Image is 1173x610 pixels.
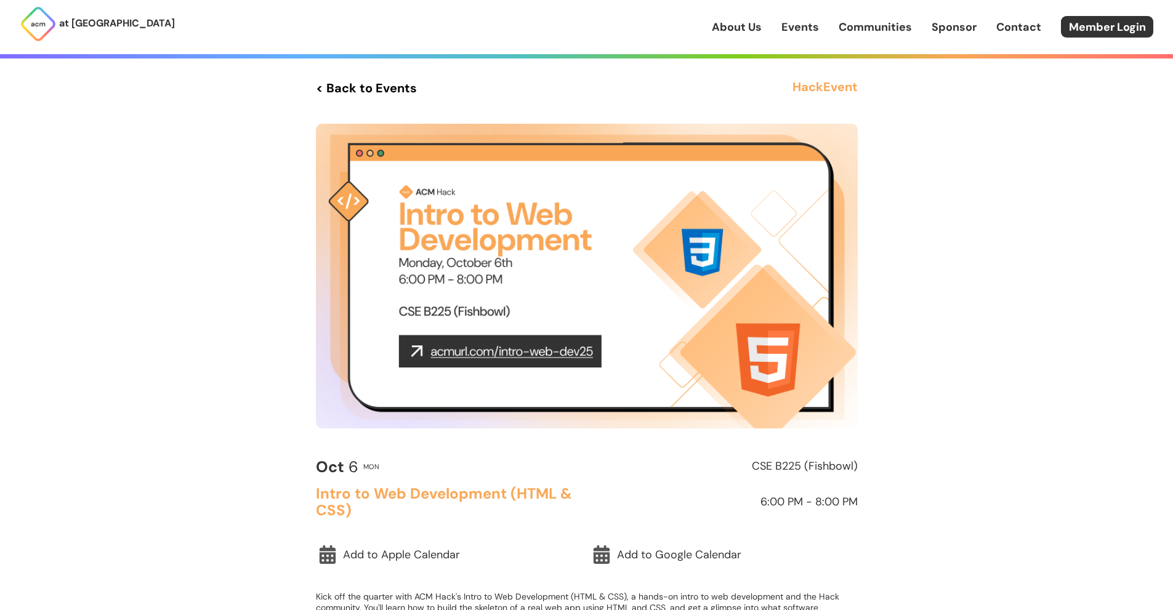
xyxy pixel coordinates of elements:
h2: CSE B225 (Fishbowl) [592,460,858,473]
a: Communities [839,19,912,35]
a: at [GEOGRAPHIC_DATA] [20,6,175,42]
a: Add to Apple Calendar [316,540,584,569]
b: Oct [316,457,344,477]
h2: 6:00 PM - 8:00 PM [592,496,858,508]
h2: Intro to Web Development (HTML & CSS) [316,486,581,518]
img: ACM Logo [20,6,57,42]
a: Contact [996,19,1041,35]
a: Add to Google Calendar [590,540,858,569]
p: at [GEOGRAPHIC_DATA] [59,15,175,31]
h3: Hack Event [792,77,858,99]
a: Events [781,19,819,35]
a: Member Login [1061,16,1153,38]
a: < Back to Events [316,77,417,99]
h2: Mon [363,463,379,470]
img: Event Cover Photo [316,124,858,428]
a: Sponsor [932,19,977,35]
h2: 6 [316,459,358,476]
a: About Us [712,19,762,35]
